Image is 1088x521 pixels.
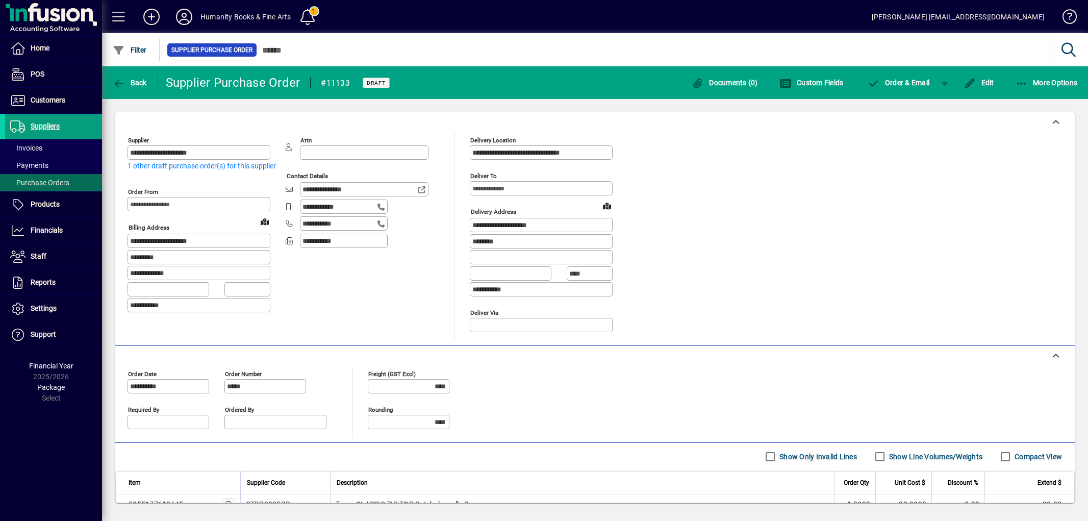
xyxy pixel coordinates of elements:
label: Show Only Invalid Lines [777,452,857,462]
a: Support [5,322,102,348]
a: Knowledge Base [1055,2,1075,35]
mat-label: Delivery Location [470,137,516,144]
span: Filter [113,46,147,54]
span: Back [113,79,147,87]
div: [PERSON_NAME] [EMAIL_ADDRESS][DOMAIN_NAME] [872,9,1045,25]
mat-label: Freight (GST excl) [368,370,416,377]
td: CTRP0235BR [240,494,330,515]
button: Back [110,73,149,92]
mat-label: Required by [128,406,159,413]
a: Home [5,36,102,61]
td: 0.00 [931,494,984,515]
div: 5055177618645 [129,499,183,509]
span: Description [337,477,368,488]
span: Suppliers [31,122,60,130]
a: Customers [5,88,102,113]
a: Settings [5,296,102,321]
span: Supplier Code [247,477,285,488]
span: Financial Year [29,362,73,370]
span: Extend $ [1038,477,1061,488]
a: Reports [5,270,102,295]
button: Profile [168,8,200,26]
div: Humanity Books & Fine Arts [200,9,291,25]
mat-label: Order from [128,188,158,195]
span: Draft [367,80,386,86]
span: Invoices [10,144,42,152]
span: Discount % [948,477,978,488]
span: Payments [10,161,48,169]
span: Reports [31,278,56,286]
span: Documents (0) [692,79,758,87]
button: Edit [961,73,997,92]
span: Settings [31,304,57,312]
span: Supplier Purchase Order [171,45,252,55]
span: Financials [31,226,63,234]
mat-label: Attn [300,137,312,144]
label: Compact View [1013,452,1062,462]
mat-label: Supplier [128,137,149,144]
mat-label: Deliver To [470,172,497,180]
span: Troop CLASSIC ZIP TOP Satchel small - Br [336,499,472,509]
span: Order & Email [867,79,929,87]
mat-label: Deliver via [470,309,498,316]
a: Financials [5,218,102,243]
span: Unit Cost $ [895,477,925,488]
span: POS [31,70,44,78]
span: Item [129,477,141,488]
button: More Options [1013,73,1080,92]
span: Home [31,44,49,52]
div: Supplier Purchase Order [166,75,300,91]
span: Support [31,330,56,338]
button: Custom Fields [777,73,846,92]
a: Staff [5,244,102,269]
a: View on map [599,197,615,214]
span: Custom Fields [779,79,844,87]
app-page-header-button: Back [102,73,158,92]
span: Order Qty [844,477,869,488]
span: Products [31,200,60,208]
mat-label: Order number [225,370,262,377]
button: Documents (0) [689,73,761,92]
span: Staff [31,252,46,260]
span: Purchase Orders [10,179,69,187]
a: Invoices [5,139,102,157]
a: Purchase Orders [5,174,102,191]
td: 1.0000 [834,494,875,515]
button: Add [135,8,168,26]
div: #11133 [321,75,350,91]
button: Filter [110,41,149,59]
span: Package [37,383,65,391]
a: POS [5,62,102,87]
button: Order & Email [862,73,934,92]
span: Edit [964,79,994,87]
a: View on map [257,213,273,230]
a: Payments [5,157,102,174]
mat-label: Rounding [368,406,393,413]
a: Products [5,192,102,217]
mat-label: Order date [128,370,157,377]
td: 32.00 [984,494,1074,515]
td: 32.0000 [875,494,931,515]
label: Show Line Volumes/Weights [887,452,982,462]
span: More Options [1016,79,1078,87]
span: Customers [31,96,65,104]
mat-label: Ordered by [225,406,254,413]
